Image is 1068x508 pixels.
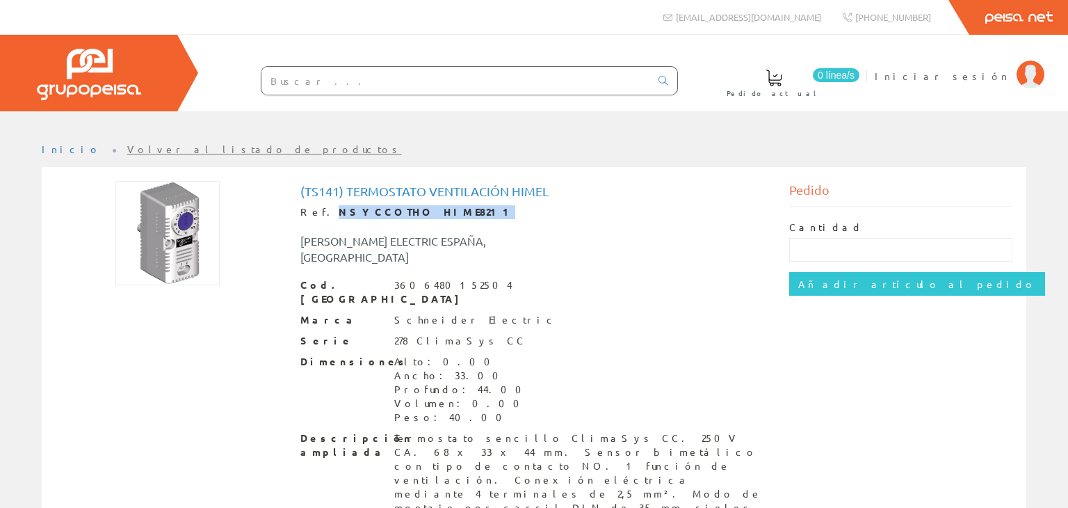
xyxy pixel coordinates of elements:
h1: (ts141) Termostato Ventilación Himel [300,184,768,198]
label: Cantidad [789,221,863,235]
img: Grupo Peisa [37,49,141,100]
span: 0 línea/s [813,68,859,82]
span: Pedido actual [727,86,821,100]
div: Profundo: 44.00 [394,383,530,397]
span: Cod. [GEOGRAPHIC_DATA] [300,278,384,306]
span: Marca [300,313,384,327]
div: Peso: 40.00 [394,411,530,424]
div: 3606480152504 [394,278,512,292]
img: Foto artículo (ts141) Termostato Ventilación Himel (150x150) [115,181,220,285]
span: Serie [300,334,384,348]
div: 278 ClimaSys CC [394,334,526,348]
div: Alto: 0.00 [394,355,530,369]
span: Descripción ampliada [300,431,384,459]
input: Buscar ... [261,67,650,95]
strong: NSYCCOTHO HIME8211 [339,205,515,218]
div: Ref. [300,205,768,219]
a: Volver al listado de productos [127,143,402,155]
span: [PHONE_NUMBER] [855,11,931,23]
a: Iniciar sesión [875,58,1044,71]
span: [EMAIL_ADDRESS][DOMAIN_NAME] [676,11,821,23]
span: Dimensiones [300,355,384,369]
a: Inicio [42,143,101,155]
div: Ancho: 33.00 [394,369,530,383]
div: Volumen: 0.00 [394,397,530,411]
span: Iniciar sesión [875,69,1010,83]
div: [PERSON_NAME] ELECTRIC ESPAÑA, [GEOGRAPHIC_DATA] [290,233,575,265]
input: Añadir artículo al pedido [789,272,1045,296]
div: Pedido [789,181,1013,207]
div: Schneider Electric [394,313,558,327]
